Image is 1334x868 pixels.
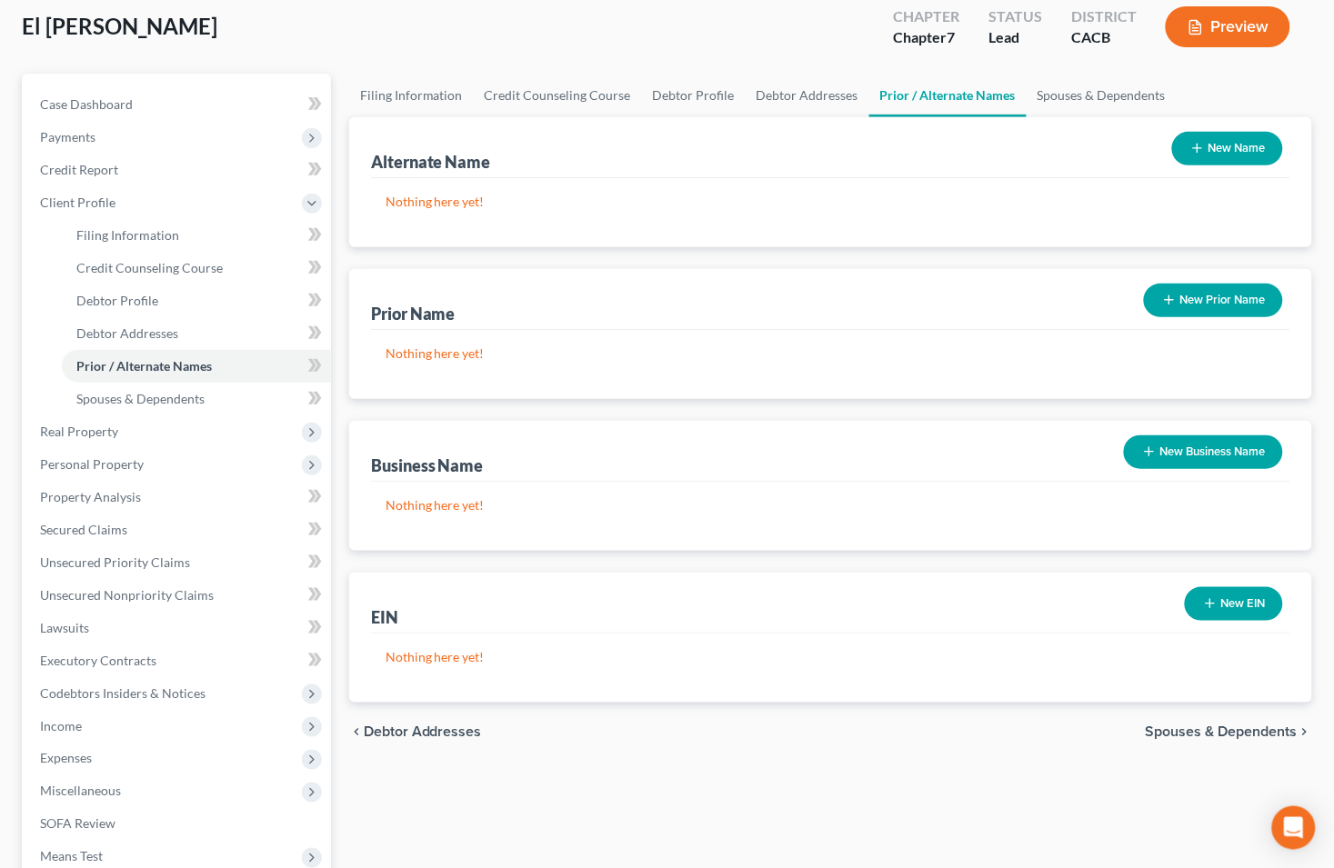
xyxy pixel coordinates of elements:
div: EIN [371,606,398,628]
a: Property Analysis [25,481,331,514]
span: Secured Claims [40,522,127,537]
span: Filing Information [76,227,179,243]
span: Property Analysis [40,489,141,504]
div: Open Intercom Messenger [1272,806,1316,850]
div: Lead [988,27,1042,48]
span: Credit Report [40,162,118,177]
span: Payments [40,129,95,145]
p: Nothing here yet! [386,496,1276,514]
div: Alternate Name [371,151,491,173]
span: 7 [947,28,955,45]
span: Means Test [40,849,103,864]
span: Personal Property [40,456,144,472]
span: Prior / Alternate Names [76,358,212,374]
span: Real Property [40,424,118,439]
a: Lawsuits [25,612,331,644]
span: SOFA Review [40,816,115,832]
span: Unsecured Priority Claims [40,554,190,570]
span: El [PERSON_NAME] [22,13,217,39]
a: Unsecured Nonpriority Claims [25,579,331,612]
a: Executory Contracts [25,644,331,677]
a: Spouses & Dependents [1027,74,1177,117]
button: New Prior Name [1144,284,1283,317]
p: Nothing here yet! [386,648,1276,666]
div: Chapter [893,27,959,48]
span: Spouses & Dependents [1146,724,1298,739]
span: Debtor Addresses [364,724,482,739]
span: Debtor Profile [76,293,158,308]
span: Income [40,718,82,733]
a: Spouses & Dependents [62,383,331,415]
button: Spouses & Dependents chevron_right [1146,724,1312,739]
span: Miscellaneous [40,783,121,799]
a: Credit Counseling Course [62,252,331,284]
div: CACB [1071,27,1137,48]
span: Lawsuits [40,620,89,635]
a: Secured Claims [25,514,331,546]
div: Status [988,6,1042,27]
div: Prior Name [371,303,456,324]
span: Client Profile [40,195,115,210]
button: New Business Name [1124,435,1283,469]
a: Debtor Addresses [62,317,331,350]
a: Debtor Profile [62,284,331,317]
span: Codebtors Insiders & Notices [40,685,206,701]
a: SOFA Review [25,808,331,841]
a: Case Dashboard [25,88,331,121]
span: Unsecured Nonpriority Claims [40,587,214,603]
div: Chapter [893,6,959,27]
a: Debtor Addresses [746,74,869,117]
button: New EIN [1185,587,1283,621]
button: New Name [1172,132,1283,165]
a: Credit Report [25,154,331,186]
button: chevron_left Debtor Addresses [349,724,482,739]
p: Nothing here yet! [386,344,1276,363]
button: Preview [1166,6,1290,47]
a: Prior / Alternate Names [62,350,331,383]
span: Executory Contracts [40,653,156,668]
i: chevron_right [1298,724,1312,739]
span: Expenses [40,751,92,766]
span: Credit Counseling Course [76,260,223,275]
span: Spouses & Dependents [76,391,205,406]
div: Business Name [371,454,484,476]
a: Filing Information [349,74,474,117]
a: Filing Information [62,219,331,252]
a: Credit Counseling Course [474,74,642,117]
div: District [1071,6,1137,27]
span: Debtor Addresses [76,325,178,341]
i: chevron_left [349,724,364,739]
a: Unsecured Priority Claims [25,546,331,579]
a: Prior / Alternate Names [869,74,1027,117]
p: Nothing here yet! [386,193,1276,211]
span: Case Dashboard [40,96,133,112]
a: Debtor Profile [642,74,746,117]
